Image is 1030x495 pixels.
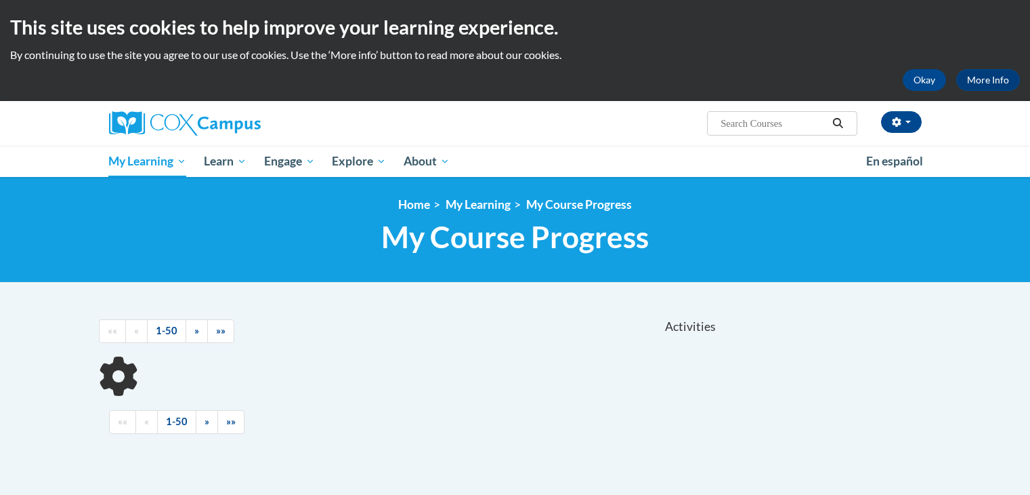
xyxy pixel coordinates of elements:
a: Home [398,197,430,212]
a: Begining [99,319,126,343]
span: My Course Progress [381,219,649,255]
a: Next [186,319,208,343]
span: Learn [204,153,246,170]
span: »» [226,416,236,427]
span: About [404,153,450,170]
a: Previous [125,319,148,343]
div: Main menu [89,146,942,177]
span: « [144,416,149,427]
a: End [217,410,244,434]
a: En español [857,147,932,176]
img: Cox Campus [109,111,261,136]
a: My Course Progress [526,197,632,212]
a: End [207,319,234,343]
a: Explore [323,146,395,177]
a: My Learning [446,197,511,212]
p: By continuing to use the site you agree to our use of cookies. Use the ‘More info’ button to read... [10,47,1020,62]
a: Previous [135,410,158,434]
span: » [205,416,209,427]
span: »» [216,325,226,336]
a: Next [196,410,218,434]
a: Begining [109,410,136,434]
a: Learn [195,146,255,177]
a: 1-50 [147,319,186,343]
span: Activities [665,319,716,334]
span: My Learning [108,153,186,170]
a: Cox Campus [109,111,366,136]
a: My Learning [100,146,196,177]
h2: This site uses cookies to help improve your learning experience. [10,14,1020,41]
span: Engage [264,153,315,170]
a: Engage [255,146,324,177]
span: » [194,325,199,336]
button: Okay [903,69,946,91]
a: More Info [956,69,1020,91]
span: En español [866,154,923,168]
input: Search Courses [719,115,828,132]
span: «« [108,325,117,336]
a: 1-50 [157,410,196,434]
a: About [395,146,458,177]
span: « [134,325,139,336]
button: Search [828,115,848,132]
span: «« [118,416,127,427]
button: Account Settings [881,111,922,133]
span: Explore [332,153,386,170]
